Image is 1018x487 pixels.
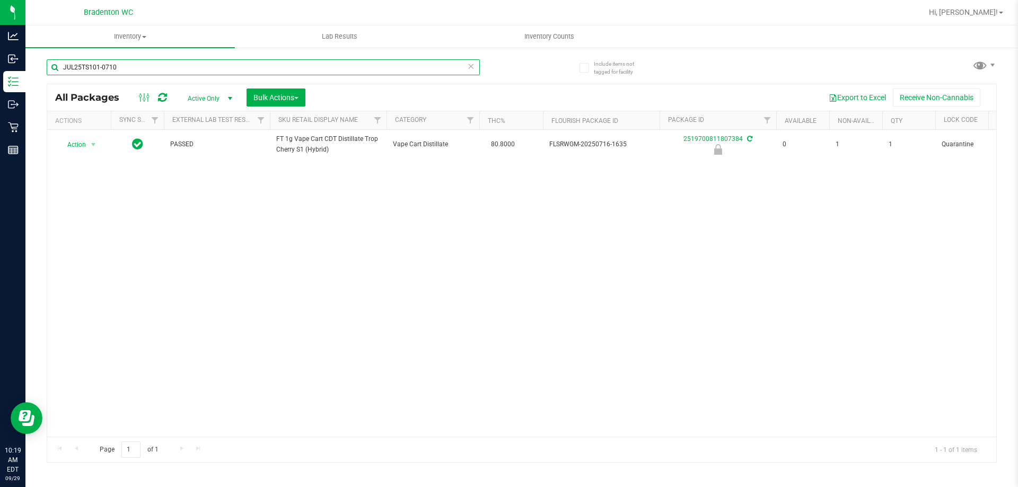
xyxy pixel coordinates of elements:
span: Clear [467,59,475,73]
span: 80.8000 [486,137,520,152]
span: Bradenton WC [84,8,133,17]
input: Search Package ID, Item Name, SKU, Lot or Part Number... [47,59,480,75]
span: Inventory Counts [510,32,589,41]
span: Inventory [25,32,235,41]
inline-svg: Retail [8,122,19,132]
span: Bulk Actions [253,93,299,102]
div: Actions [55,117,107,125]
a: Filter [759,111,776,129]
span: Hi, [PERSON_NAME]! [929,8,998,16]
span: FT 1g Vape Cart CDT Distillate Trop Cherry S1 (Hybrid) [276,134,380,154]
input: 1 [121,441,141,458]
span: PASSED [170,139,264,149]
a: Inventory [25,25,235,48]
button: Receive Non-Cannabis [893,88,980,107]
span: Lab Results [308,32,372,41]
a: Flourish Package ID [551,117,618,125]
a: Filter [462,111,479,129]
inline-svg: Reports [8,145,19,155]
span: In Sync [132,137,143,152]
span: Vape Cart Distillate [393,139,473,149]
a: Sku Retail Display Name [278,116,358,123]
a: Lock Code [944,116,978,123]
p: 10:19 AM EDT [5,446,21,474]
a: External Lab Test Result [172,116,256,123]
div: Quarantine [658,144,778,155]
span: Quarantine [942,139,1008,149]
a: Sync Status [119,116,160,123]
inline-svg: Inventory [8,76,19,87]
a: Inventory Counts [444,25,654,48]
span: 1 - 1 of 1 items [926,441,986,457]
inline-svg: Analytics [8,31,19,41]
span: Page of 1 [91,441,167,458]
a: Package ID [668,116,704,123]
a: Category [395,116,426,123]
a: Filter [252,111,270,129]
a: Lab Results [235,25,444,48]
span: Include items not tagged for facility [594,60,647,76]
button: Bulk Actions [247,88,305,107]
button: Export to Excel [822,88,893,107]
span: 1 [889,139,929,149]
span: FLSRWGM-20250716-1635 [549,139,653,149]
a: Non-Available [838,117,885,125]
span: All Packages [55,92,130,103]
inline-svg: Outbound [8,99,19,110]
span: 1 [836,139,876,149]
p: 09/29 [5,474,21,482]
iframe: Resource center [11,402,42,434]
a: Available [785,117,817,125]
inline-svg: Inbound [8,54,19,64]
a: THC% [488,117,505,125]
a: 2519700811807384 [683,135,743,143]
span: select [87,137,100,152]
a: Filter [369,111,387,129]
a: Qty [891,117,902,125]
span: Action [58,137,86,152]
a: Filter [146,111,164,129]
span: Sync from Compliance System [745,135,752,143]
span: 0 [783,139,823,149]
